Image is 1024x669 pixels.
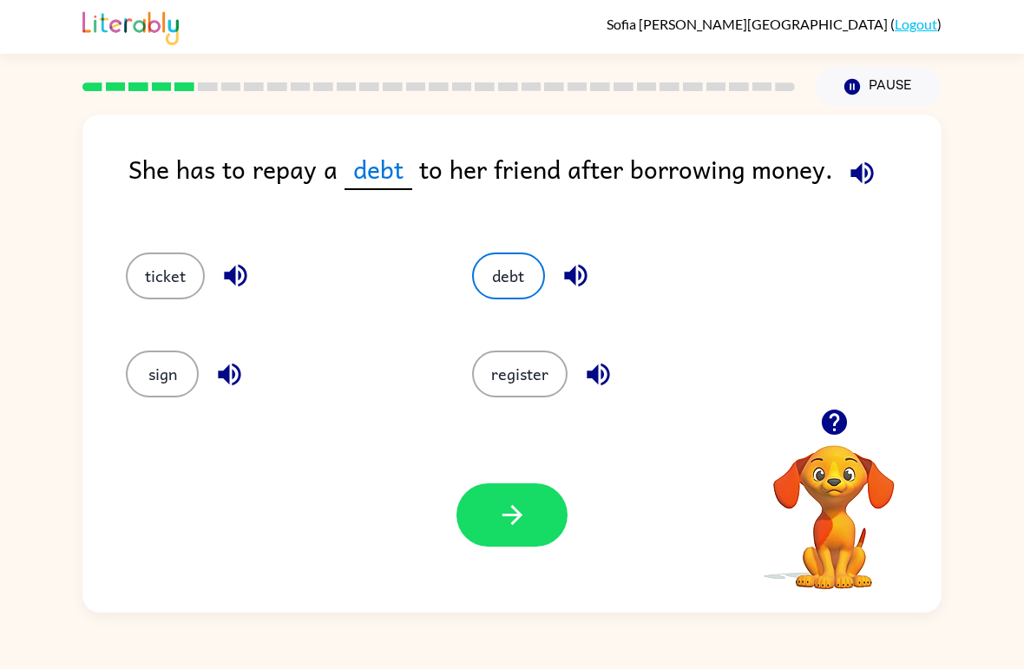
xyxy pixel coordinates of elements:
button: ticket [126,253,205,299]
img: Literably [82,7,179,45]
span: Sofia [PERSON_NAME][GEOGRAPHIC_DATA] [607,16,890,32]
button: Pause [816,67,942,107]
video: Your browser must support playing .mp4 files to use Literably. Please try using another browser. [747,418,921,592]
button: sign [126,351,199,397]
a: Logout [895,16,937,32]
span: debt [345,149,412,190]
div: ( ) [607,16,942,32]
button: register [472,351,568,397]
button: debt [472,253,545,299]
div: She has to repay a to her friend after borrowing money. [128,149,942,218]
